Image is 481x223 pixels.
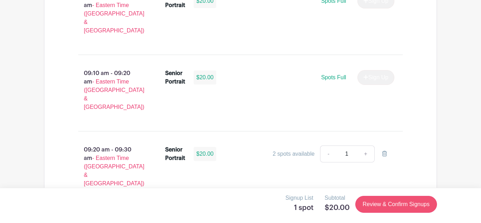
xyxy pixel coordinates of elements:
[273,150,314,158] div: 2 spots available
[67,143,154,191] p: 09:20 am - 09:30 am
[325,194,350,202] p: Subtotal
[320,145,336,162] a: -
[84,79,144,110] span: - Eastern Time ([GEOGRAPHIC_DATA] & [GEOGRAPHIC_DATA])
[325,204,350,212] h5: $20.00
[286,194,313,202] p: Signup List
[84,155,144,186] span: - Eastern Time ([GEOGRAPHIC_DATA] & [GEOGRAPHIC_DATA])
[321,74,346,80] span: Spots Full
[84,2,144,33] span: - Eastern Time ([GEOGRAPHIC_DATA] & [GEOGRAPHIC_DATA])
[67,66,154,114] p: 09:10 am - 09:20 am
[194,70,217,85] div: $20.00
[165,69,185,86] div: Senior Portrait
[194,147,217,161] div: $20.00
[165,145,185,162] div: Senior Portrait
[286,204,313,212] h5: 1 spot
[355,196,437,213] a: Review & Confirm Signups
[357,145,375,162] a: +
